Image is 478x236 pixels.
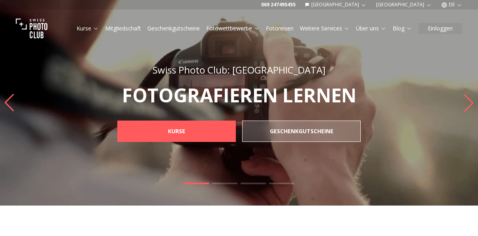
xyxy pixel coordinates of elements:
[300,25,350,32] a: Weitere Services
[266,25,294,32] a: Fotoreisen
[73,23,102,34] button: Kurse
[168,127,185,135] b: KURSE
[152,63,326,76] span: Swiss Photo Club: [GEOGRAPHIC_DATA]
[297,23,353,34] button: Weitere Services
[390,23,415,34] button: Blog
[144,23,203,34] button: Geschenkgutscheine
[261,2,295,8] a: 069 247495455
[393,25,412,32] a: Blog
[147,25,200,32] a: Geschenkgutscheine
[356,25,386,32] a: Über uns
[203,23,263,34] button: Fotowettbewerbe
[206,25,260,32] a: Fotowettbewerbe
[270,127,333,135] b: GESCHENKGUTSCHEINE
[263,23,297,34] button: Fotoreisen
[100,86,378,105] p: FOTOGRAFIEREN LERNEN
[105,25,141,32] a: Mitgliedschaft
[353,23,390,34] button: Über uns
[102,23,144,34] button: Mitgliedschaft
[77,25,99,32] a: Kurse
[117,121,236,142] a: KURSE
[418,23,462,34] button: Einloggen
[16,13,47,44] img: Swiss photo club
[242,121,361,142] a: GESCHENKGUTSCHEINE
